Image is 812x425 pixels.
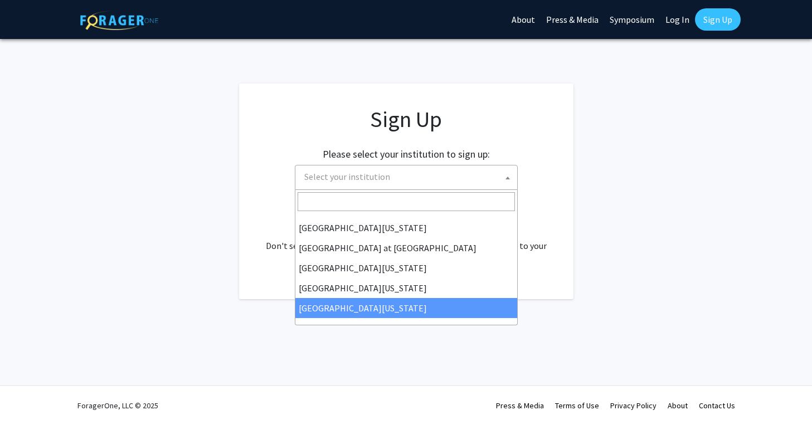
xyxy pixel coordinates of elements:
li: [GEOGRAPHIC_DATA][US_STATE] [295,258,517,278]
a: Sign Up [695,8,741,31]
a: About [668,400,688,411]
li: [GEOGRAPHIC_DATA][US_STATE] [295,298,517,318]
span: Select your institution [300,165,517,188]
h2: Please select your institution to sign up: [323,148,490,160]
a: Privacy Policy [610,400,657,411]
span: Select your institution [295,165,518,190]
a: Terms of Use [555,400,599,411]
img: ForagerOne Logo [80,11,158,30]
input: Search [298,192,515,211]
span: Select your institution [304,171,390,182]
li: [GEOGRAPHIC_DATA][US_STATE] [295,218,517,238]
h1: Sign Up [261,106,551,133]
li: [GEOGRAPHIC_DATA][US_STATE] [295,278,517,298]
a: Contact Us [699,400,735,411]
div: Already have an account? . Don't see your institution? about bringing ForagerOne to your institut... [261,212,551,266]
li: [PERSON_NAME][GEOGRAPHIC_DATA] [295,318,517,338]
iframe: Chat [8,375,47,417]
li: [GEOGRAPHIC_DATA] at [GEOGRAPHIC_DATA] [295,238,517,258]
a: Press & Media [496,400,544,411]
div: ForagerOne, LLC © 2025 [77,386,158,425]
